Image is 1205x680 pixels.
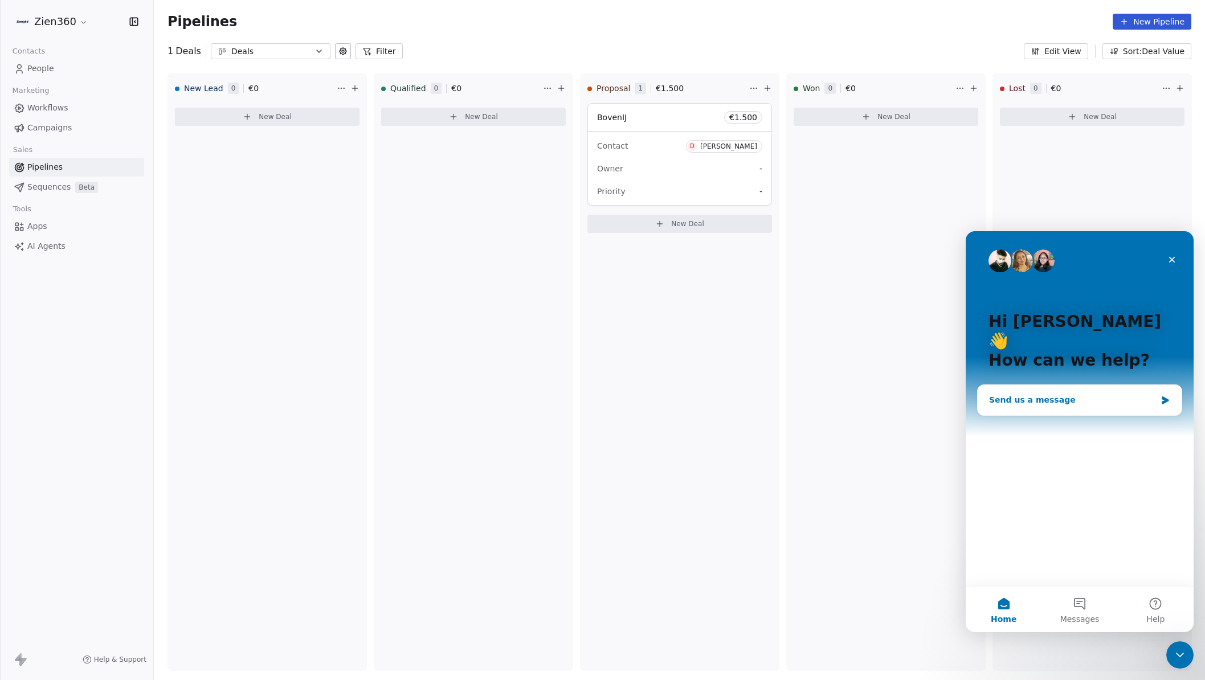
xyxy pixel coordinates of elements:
span: € 1.500 [729,112,757,123]
span: Sales [8,141,38,158]
button: New Deal [587,215,772,233]
span: New Deal [465,112,498,121]
button: New Deal [381,108,566,126]
span: People [27,63,54,75]
span: € 0 [1051,83,1061,94]
a: AI Agents [9,237,144,256]
span: Pipelines [168,14,237,30]
span: New Deal [877,112,910,121]
span: Proposal [597,83,630,94]
span: € 0 [845,83,856,94]
img: zien360-vierkant.png [16,15,30,28]
div: Proposal1€1.500 [587,73,747,103]
span: Deals [175,44,201,58]
span: Zien360 [34,14,76,29]
span: Workflows [27,102,68,114]
span: New Deal [259,112,292,121]
span: 0 [431,83,442,94]
iframe: Intercom live chat [1166,641,1194,669]
button: Zien360 [14,12,91,31]
a: Pipelines [9,158,144,177]
span: Won [803,83,820,94]
span: € 0 [248,83,259,94]
span: Beta [75,182,98,193]
a: People [9,59,144,78]
span: Campaigns [27,122,72,134]
button: New Deal [794,108,978,126]
span: € 1.500 [656,83,684,94]
span: - [759,186,762,197]
div: Lost0€0 [1000,73,1159,103]
button: Edit View [1024,43,1088,59]
div: Won0€0 [794,73,953,103]
span: Tools [8,200,36,218]
a: Campaigns [9,118,144,137]
span: - [759,163,762,174]
span: 0 [228,83,239,94]
span: Help & Support [94,655,146,664]
button: New Pipeline [1113,14,1191,30]
span: Sequences [27,181,71,193]
span: 1 [635,83,646,94]
div: [PERSON_NAME] [700,142,757,150]
span: Priority [597,187,626,196]
span: 0 [1030,83,1041,94]
a: Help & Support [83,655,146,664]
span: BovenIJ [597,113,627,122]
button: Filter [356,43,403,59]
span: Marketing [7,82,54,99]
span: Owner [597,164,623,173]
a: Apps [9,217,144,236]
a: Workflows [9,99,144,117]
button: Sort: Deal Value [1102,43,1191,59]
a: SequencesBeta [9,178,144,196]
span: AI Agents [27,240,66,252]
div: Deals [231,46,310,58]
div: 1 [168,44,201,58]
span: 0 [824,83,836,94]
button: New Deal [1000,108,1184,126]
iframe: Intercom live chat [966,231,1194,632]
div: D [690,142,695,151]
span: New Lead [184,83,223,94]
span: New Deal [671,219,704,228]
span: Contact [597,141,628,150]
button: New Deal [175,108,360,126]
span: Pipelines [27,161,63,173]
span: Contacts [7,43,50,60]
div: New Lead0€0 [175,73,334,103]
span: € 0 [451,83,461,94]
div: Qualified0€0 [381,73,541,103]
span: Qualified [390,83,426,94]
span: New Deal [1084,112,1117,121]
span: Lost [1009,83,1026,94]
span: Apps [27,220,47,232]
div: BovenIJ€1.500ContactD[PERSON_NAME]Owner-Priority- [587,103,772,206]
